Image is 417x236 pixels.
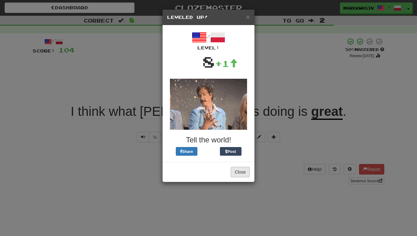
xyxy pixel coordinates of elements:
h5: Leveled Up! [167,14,250,20]
button: Close [246,14,250,20]
button: Post [220,147,242,156]
div: 8 [202,51,215,73]
iframe: X Post Button [197,147,220,156]
div: +1 [215,57,238,70]
img: glitter-d35a814c05fa227b87dd154a45a5cc37aaecd56281fd9d9cd8133c9defbd597c.gif [170,79,247,130]
div: Level: [167,45,250,51]
span: × [246,13,250,20]
button: Close [231,167,250,177]
h3: Tell the world! [167,136,250,144]
button: Share [176,147,197,156]
div: / [167,30,250,51]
